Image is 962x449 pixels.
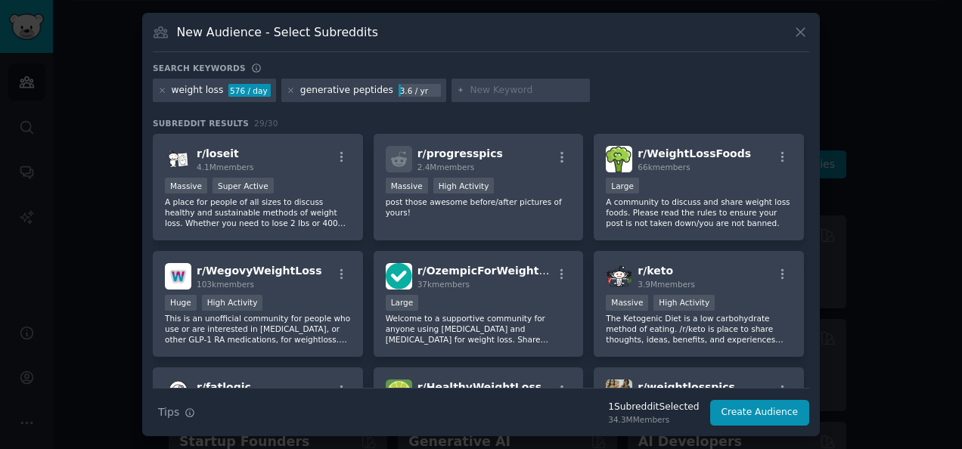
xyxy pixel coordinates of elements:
[608,401,699,414] div: 1 Subreddit Selected
[172,84,224,98] div: weight loss
[638,381,734,393] span: r/ weightlosspics
[417,280,470,289] span: 37k members
[300,84,393,98] div: generative peptides
[213,178,274,194] div: Super Active
[417,163,475,172] span: 2.4M members
[165,295,197,311] div: Huge
[470,84,585,98] input: New Keyword
[197,147,239,159] span: r/ loseit
[165,263,191,290] img: WegovyWeightLoss
[177,24,378,40] h3: New Audience - Select Subreddits
[228,84,271,98] div: 576 / day
[386,197,572,218] p: post those awesome before/after pictures of yours!
[417,381,542,393] span: r/ HealthyWeightLoss
[254,119,278,128] span: 29 / 30
[165,379,191,406] img: fatlogic
[386,178,428,194] div: Massive
[197,265,321,277] span: r/ WegovyWeightLoss
[165,313,351,345] p: This is an unofficial community for people who use or are interested in [MEDICAL_DATA], or other ...
[638,147,751,159] span: r/ WeightLossFoods
[153,399,200,426] button: Tips
[197,280,254,289] span: 103k members
[606,178,639,194] div: Large
[606,146,632,172] img: WeightLossFoods
[606,379,632,406] img: weightlosspics
[606,295,648,311] div: Massive
[653,295,715,311] div: High Activity
[417,265,566,277] span: r/ OzempicForWeightLoss
[606,313,792,345] p: The Ketogenic Diet is a low carbohydrate method of eating. /r/keto is place to share thoughts, id...
[638,163,690,172] span: 66k members
[638,280,695,289] span: 3.9M members
[638,265,673,277] span: r/ keto
[165,197,351,228] p: A place for people of all sizes to discuss healthy and sustainable methods of weight loss. Whethe...
[710,400,810,426] button: Create Audience
[608,414,699,425] div: 34.3M Members
[153,118,249,129] span: Subreddit Results
[165,178,207,194] div: Massive
[606,263,632,290] img: keto
[197,381,251,393] span: r/ fatlogic
[417,147,503,159] span: r/ progresspics
[433,178,495,194] div: High Activity
[386,263,412,290] img: OzempicForWeightLoss
[606,197,792,228] p: A community to discuss and share weight loss foods. Please read the rules to ensure your post is ...
[165,146,191,172] img: loseit
[386,379,412,406] img: HealthyWeightLoss
[386,313,572,345] p: Welcome to a supportive community for anyone using [MEDICAL_DATA] and [MEDICAL_DATA] for weight l...
[202,295,263,311] div: High Activity
[399,84,441,98] div: 3.6 / yr
[197,163,254,172] span: 4.1M members
[158,404,179,420] span: Tips
[153,63,246,73] h3: Search keywords
[386,295,419,311] div: Large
